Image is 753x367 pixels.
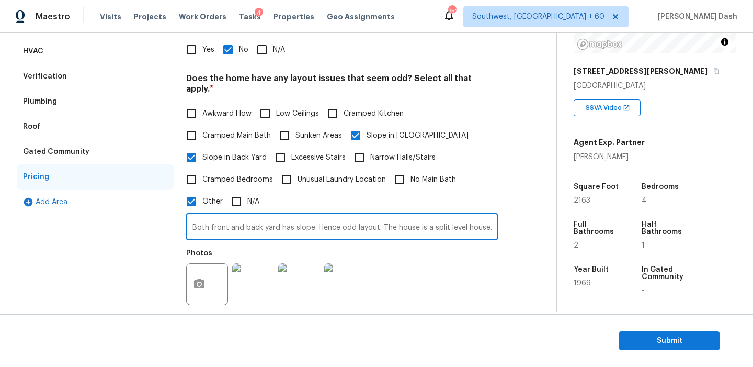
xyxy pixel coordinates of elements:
[574,242,578,249] span: 2
[654,12,737,22] span: [PERSON_NAME] Dash
[367,130,469,141] span: Slope in [GEOGRAPHIC_DATA]
[186,250,212,257] h5: Photos
[574,183,619,191] h5: Square Foot
[574,197,590,204] span: 2163
[619,331,720,351] button: Submit
[179,12,226,22] span: Work Orders
[36,12,70,22] span: Maestro
[23,121,40,132] div: Roof
[344,108,404,119] span: Cramped Kitchen
[574,266,609,273] h5: Year Built
[202,45,214,55] span: Yes
[23,46,43,57] div: HVAC
[472,12,604,22] span: Southwest, [GEOGRAPHIC_DATA] + 60
[642,287,644,294] span: -
[202,130,271,141] span: Cramped Main Bath
[17,190,174,215] div: Add Area
[627,335,711,348] span: Submit
[623,104,630,112] img: Open In New Icon
[186,73,498,98] h4: Does the home have any layout issues that seem odd? Select all that apply.
[186,216,498,240] input: Enter the comment
[247,196,259,207] span: N/A
[574,99,641,116] div: SSVA Video
[642,266,690,281] h5: In Gated Community
[577,38,623,50] a: Mapbox homepage
[134,12,166,22] span: Projects
[574,152,645,162] div: [PERSON_NAME]
[202,196,223,207] span: Other
[712,66,721,76] button: Copy Address
[23,147,89,157] div: Gated Community
[574,221,622,236] h5: Full Bathrooms
[574,81,736,91] div: [GEOGRAPHIC_DATA]
[273,45,285,55] span: N/A
[642,221,690,236] h5: Half Bathrooms
[574,137,645,148] h5: Agent Exp. Partner
[23,172,49,182] div: Pricing
[722,36,728,48] span: Toggle attribution
[642,183,679,191] h5: Bedrooms
[255,8,263,18] div: 4
[574,280,591,287] span: 1969
[202,108,252,119] span: Awkward Flow
[239,13,261,20] span: Tasks
[202,174,273,185] span: Cramped Bedrooms
[410,174,456,185] span: No Main Bath
[718,36,731,48] button: Toggle attribution
[100,12,121,22] span: Visits
[370,152,436,163] span: Narrow Halls/Stairs
[448,6,455,17] div: 753
[298,174,386,185] span: Unusual Laundry Location
[295,130,342,141] span: Sunken Areas
[23,96,57,107] div: Plumbing
[273,12,314,22] span: Properties
[574,66,708,76] h5: [STREET_ADDRESS][PERSON_NAME]
[642,197,647,204] span: 4
[202,152,267,163] span: Slope in Back Yard
[23,71,67,82] div: Verification
[327,12,395,22] span: Geo Assignments
[642,242,645,249] span: 1
[276,108,319,119] span: Low Ceilings
[239,45,248,55] span: No
[586,103,626,113] span: SSVA Video
[291,152,346,163] span: Excessive Stairs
